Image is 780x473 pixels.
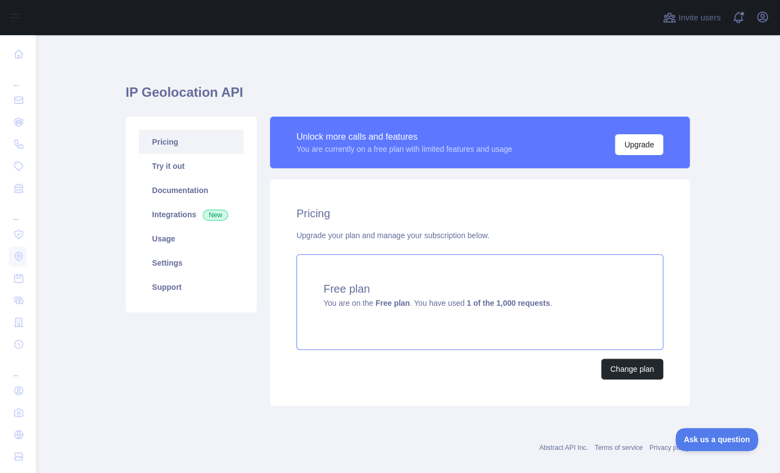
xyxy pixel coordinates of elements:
[539,444,588,452] a: Abstract API Inc.
[615,134,663,155] button: Upgrade
[296,206,663,221] h2: Pricing
[296,144,512,155] div: You are currently on a free plan with limited features and usage
[9,200,26,222] div: ...
[375,299,409,307] strong: Free plan
[594,444,642,452] a: Terms of service
[649,444,690,452] a: Privacy policy
[9,66,26,88] div: ...
[139,251,243,275] a: Settings
[139,154,243,178] a: Try it out
[203,210,228,221] span: New
[139,202,243,227] a: Integrations New
[139,178,243,202] a: Documentation
[139,130,243,154] a: Pricing
[296,230,663,241] div: Upgrade your plan and manage your subscription below.
[126,84,690,110] h1: IP Geolocation API
[9,356,26,378] div: ...
[467,299,550,307] strong: 1 of the 1,000 requests
[660,9,723,26] button: Invite users
[601,359,663,380] button: Change plan
[139,275,243,299] a: Support
[296,130,512,144] div: Unlock more calls and features
[323,281,636,296] h4: Free plan
[675,428,758,451] iframe: Toggle Customer Support
[678,12,721,24] span: Invite users
[323,299,552,307] span: You are on the . You have used .
[139,227,243,251] a: Usage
